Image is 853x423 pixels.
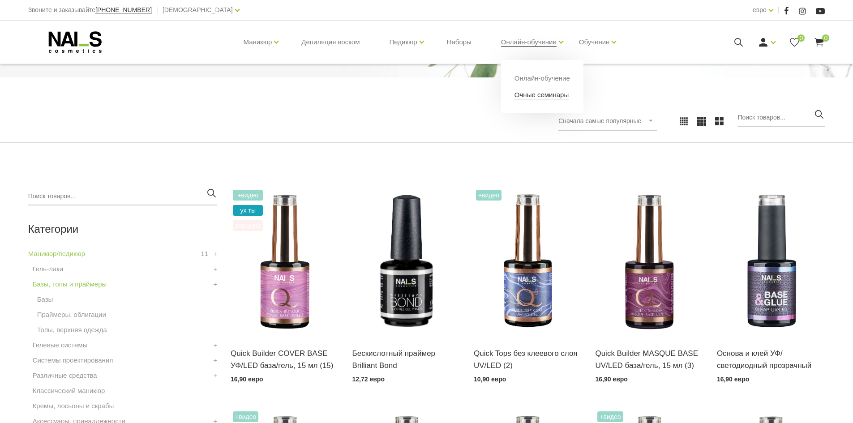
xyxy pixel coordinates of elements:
font: 0 [799,34,803,42]
a: Очные семинары [514,90,569,100]
font: 0 [824,34,827,42]
font: Гелевые системы [33,341,88,349]
font: + [213,341,217,349]
font: Топы, верхняя одежда [37,326,107,333]
font: Праймеры, облигации [37,311,106,318]
a: Наборы [440,21,479,64]
a: + [213,248,217,259]
font: Звоните и заказывайте [28,6,95,13]
font: Наборы [447,38,472,46]
font: Системы проектирования [33,356,113,364]
a: Системы проектирования [33,355,113,366]
a: Основа и клей УФ/светодиодный прозрачный [717,347,825,372]
font: Маникюр [244,38,272,46]
font: Классический маникюр [33,387,105,394]
font: Гель-лаки [33,265,64,273]
a: Гель-лаки [33,264,64,274]
font: Quick Builder COVER BASE УФ/LED база/гель, 15 мл (15) [231,349,333,370]
a: евро [753,4,767,15]
a: Маникюр [244,24,272,60]
font: | [156,6,158,13]
a: Бескислотный праймер Brilliant Bond [352,347,460,372]
a: 0 [814,37,825,48]
font: Категории [28,223,79,235]
a: Кремы, лосьоны и скрабы [33,401,114,411]
font: +Видео [235,413,256,420]
font: 16,90 евро [595,376,627,383]
a: Quick Tops без клеевого слоя UV/LED (2) [474,347,582,372]
font: 16,90 евро [717,376,749,383]
font: 16,90 евро [231,376,263,383]
font: Quick Tops без клеевого слоя UV/LED (2) [474,349,578,370]
img: Самый любимый продукт современности, который не разочарует ни одного мастера. Идеально стойкая ка... [231,188,339,336]
img: Верхнее покрытие без липкого слоя. Обеспечивает превосходный блеск маникюра до следующей профилак... [474,188,582,336]
font: + [213,265,217,273]
img: Бескислотное адгезионное покрытие для ногтей. Бескислотное средство, обеспечивающее отличное сцеп... [352,188,460,336]
a: Базы [37,294,53,305]
input: Поиск товаров... [737,109,825,127]
font: +Видео [600,413,621,420]
font: вершина [235,222,261,229]
a: Различные средства [33,370,97,381]
a: + [213,370,217,381]
a: Онлайн-обучение [501,24,557,60]
font: + [213,356,217,364]
a: + [213,340,217,350]
font: Основа и клей УФ/светодиодный прозрачный [717,349,811,370]
font: ух ты [240,207,256,214]
img: База Quick Masque – легко маскирующая база/гель. Эта база/гель – уникальный продукт с широким спе... [595,188,703,336]
font: 11 [201,250,208,257]
img: Клей для типс и база под покрытие ногтей – 2 в 1. Инновационный продукт! Может использоваться как... [717,188,825,336]
font: | [778,6,780,13]
a: + [213,264,217,274]
font: + [213,250,217,257]
font: [PHONE_NUMBER] [95,6,152,13]
font: Депиляция воском [301,38,360,46]
a: Классический маникюр [33,385,105,396]
font: евро [753,6,767,13]
a: Онлайн-обучение [514,73,570,83]
font: Очные семинары [514,91,569,98]
font: +Видео [478,192,499,199]
font: Различные средства [33,372,97,379]
a: + [213,355,217,366]
a: Quick Builder COVER BASE УФ/LED база/гель, 15 мл (15) [231,347,339,372]
a: Депиляция воском [294,21,367,64]
a: Базы, топы и праймеры [33,279,107,290]
a: Обучение [579,24,610,60]
font: Маникюр/педикюр [28,250,85,257]
a: Quick Builder MASQUE BASE UV/LED база/гель, 15 мл (3) [595,347,703,372]
a: Гелевые системы [33,340,88,350]
a: Праймеры, облигации [37,309,106,320]
font: Онлайн-обучение [514,74,570,82]
font: Онлайн-обучение [501,38,557,46]
font: Обучение [579,38,610,46]
a: Маникюр/педикюр [28,248,85,259]
a: [DEMOGRAPHIC_DATA] [163,4,233,15]
font: + [213,372,217,379]
font: + [213,280,217,288]
font: Базы [37,295,53,303]
a: [PHONE_NUMBER] [95,7,152,13]
a: Педикюр [390,24,417,60]
font: [DEMOGRAPHIC_DATA] [163,6,233,13]
font: Базы, топы и праймеры [33,280,107,288]
a: + [213,279,217,290]
font: 10,90 евро [474,376,506,383]
font: 12,72 евро [352,376,385,383]
font: +Видео [237,192,258,199]
input: Поиск товаров... [28,188,217,205]
font: Бескислотный праймер Brilliant Bond [352,349,436,370]
font: Кремы, лосьоны и скрабы [33,402,114,410]
a: Топы, верхняя одежда [37,325,107,335]
font: Педикюр [390,38,417,46]
font: Quick Builder MASQUE BASE UV/LED база/гель, 15 мл (3) [595,349,698,370]
a: 0 [789,37,800,48]
font: Сначала самые популярные [558,117,641,124]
